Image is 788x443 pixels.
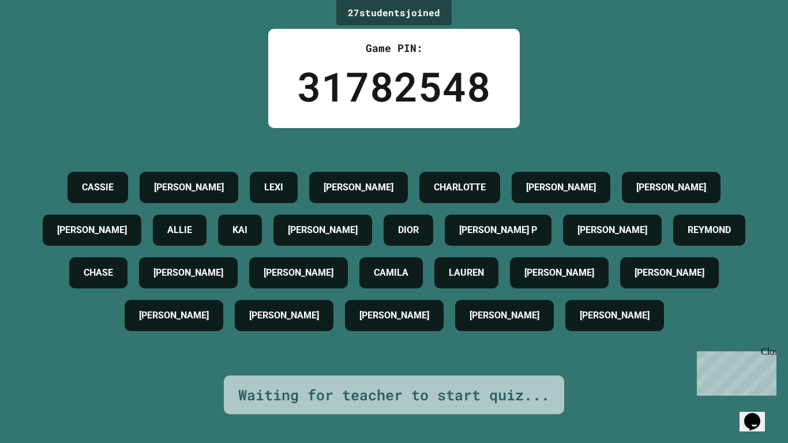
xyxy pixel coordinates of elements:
h4: [PERSON_NAME] [153,266,223,280]
h4: [PERSON_NAME] P [459,223,537,237]
h4: REYMOND [688,223,731,237]
h4: [PERSON_NAME] [139,309,209,322]
h4: KAI [232,223,247,237]
div: Chat with us now!Close [5,5,80,73]
h4: [PERSON_NAME] [470,309,539,322]
div: Waiting for teacher to start quiz... [238,384,550,406]
h4: [PERSON_NAME] [577,223,647,237]
h4: CHASE [84,266,113,280]
div: Game PIN: [297,40,491,56]
h4: CHARLOTTE [434,181,486,194]
h4: LEXI [264,181,283,194]
h4: [PERSON_NAME] [57,223,127,237]
h4: [PERSON_NAME] [524,266,594,280]
h4: CAMILA [374,266,408,280]
h4: [PERSON_NAME] [359,309,429,322]
h4: [PERSON_NAME] [526,181,596,194]
h4: CASSIE [82,181,114,194]
h4: [PERSON_NAME] [580,309,650,322]
h4: [PERSON_NAME] [636,181,706,194]
h4: [PERSON_NAME] [635,266,704,280]
h4: [PERSON_NAME] [264,266,333,280]
h4: [PERSON_NAME] [288,223,358,237]
h4: LAUREN [449,266,484,280]
h4: [PERSON_NAME] [154,181,224,194]
iframe: chat widget [740,397,776,431]
h4: DIOR [398,223,419,237]
h4: ALLIE [167,223,192,237]
iframe: chat widget [692,347,776,396]
h4: [PERSON_NAME] [249,309,319,322]
div: 31782548 [297,56,491,117]
h4: [PERSON_NAME] [324,181,393,194]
